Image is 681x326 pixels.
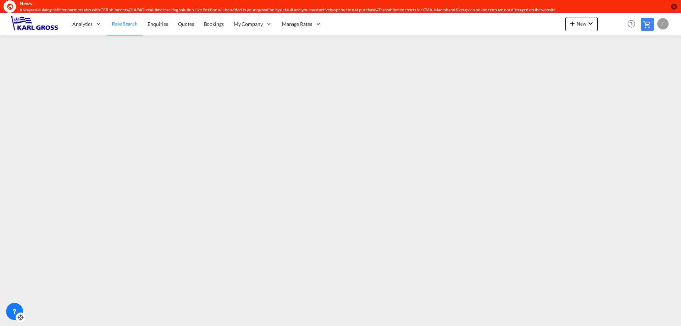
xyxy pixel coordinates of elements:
a: Rate Search [107,12,143,35]
span: Enquiries [148,21,168,27]
div: I [657,18,669,29]
md-icon: icon-plus 400-fg [568,19,577,28]
span: New [568,21,595,27]
div: Manage Rates [277,12,326,35]
span: Help [625,18,637,30]
span: Quotes [178,21,194,27]
div: Help [625,18,641,31]
div: My Company [229,12,277,35]
img: 3269c73066d711f095e541db4db89301.png [11,16,59,32]
md-icon: icon-chevron-down [586,19,595,28]
span: My Company [234,21,263,28]
button: icon-close-circle [670,3,677,10]
button: icon-plus 400-fgNewicon-chevron-down [565,17,598,31]
a: Bookings [199,12,229,35]
span: Rate Search [112,21,138,27]
div: Analytics [67,12,107,35]
a: Quotes [173,12,199,35]
span: Manage Rates [282,21,312,28]
md-icon: icon-earth [6,3,13,10]
a: Enquiries [143,12,173,35]
span: Analytics [72,21,93,28]
div: Always calculate profit for partners also with CFR shipments//HAPAG: real-time tracking solution ... [20,7,576,13]
span: Bookings [204,21,224,27]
